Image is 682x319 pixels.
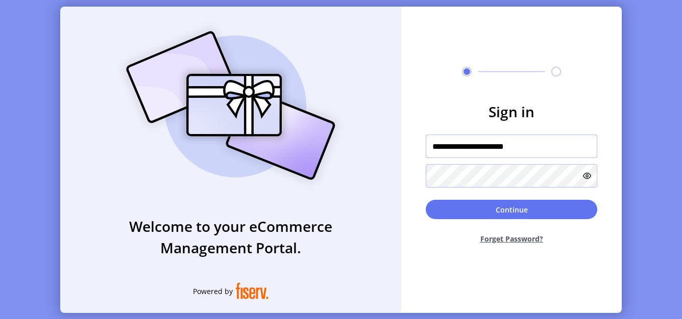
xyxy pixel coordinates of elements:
h3: Sign in [426,101,597,122]
h3: Welcome to your eCommerce Management Portal. [60,216,401,258]
button: Continue [426,200,597,219]
button: Forget Password? [426,225,597,252]
img: card_Illustration.svg [111,20,351,191]
span: Powered by [193,286,233,297]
